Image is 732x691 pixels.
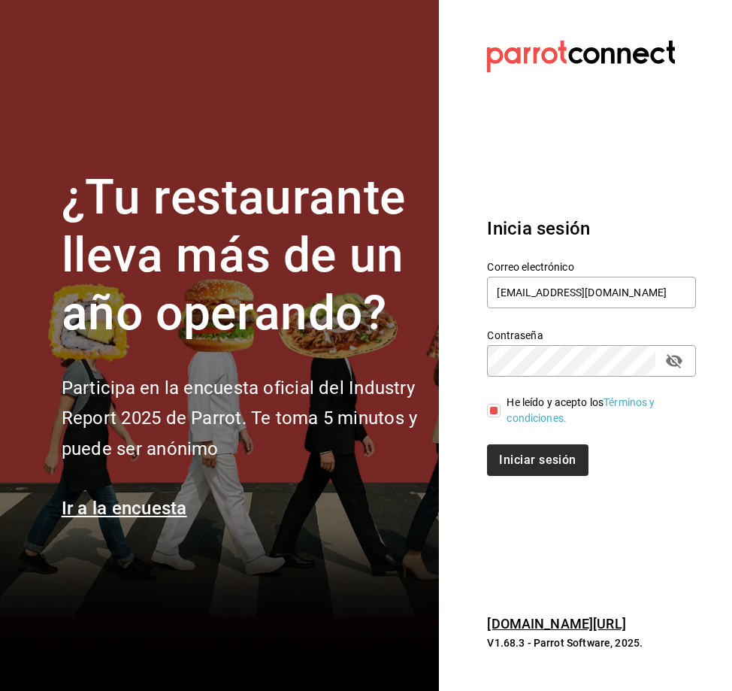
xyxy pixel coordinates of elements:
input: Ingresa tu correo electrónico [487,277,696,308]
h1: ¿Tu restaurante lleva más de un año operando? [62,169,422,342]
button: Iniciar sesión [487,444,588,476]
label: Correo electrónico [487,262,696,272]
a: [DOMAIN_NAME][URL] [487,616,625,632]
h3: Inicia sesión [487,215,696,242]
button: passwordField [661,348,687,374]
div: He leído y acepto los [507,395,684,426]
h2: Participa en la encuesta oficial del Industry Report 2025 de Parrot. Te toma 5 minutos y puede se... [62,373,422,465]
label: Contraseña [487,330,696,341]
a: Ir a la encuesta [62,498,187,519]
p: V1.68.3 - Parrot Software, 2025. [487,635,696,650]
